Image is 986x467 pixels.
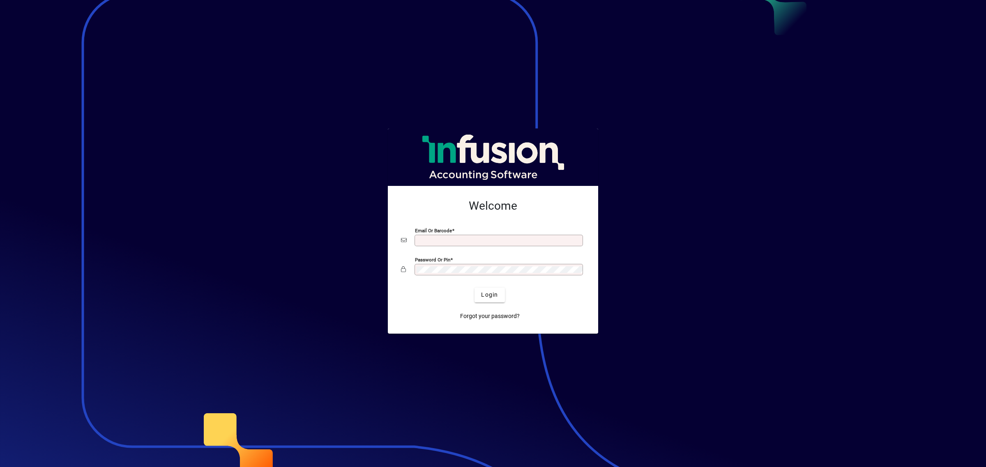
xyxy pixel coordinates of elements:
mat-label: Password or Pin [415,256,450,262]
mat-label: Email or Barcode [415,227,452,233]
span: Forgot your password? [460,312,520,320]
h2: Welcome [401,199,585,213]
span: Login [481,291,498,299]
button: Login [475,288,505,302]
a: Forgot your password? [457,309,523,324]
